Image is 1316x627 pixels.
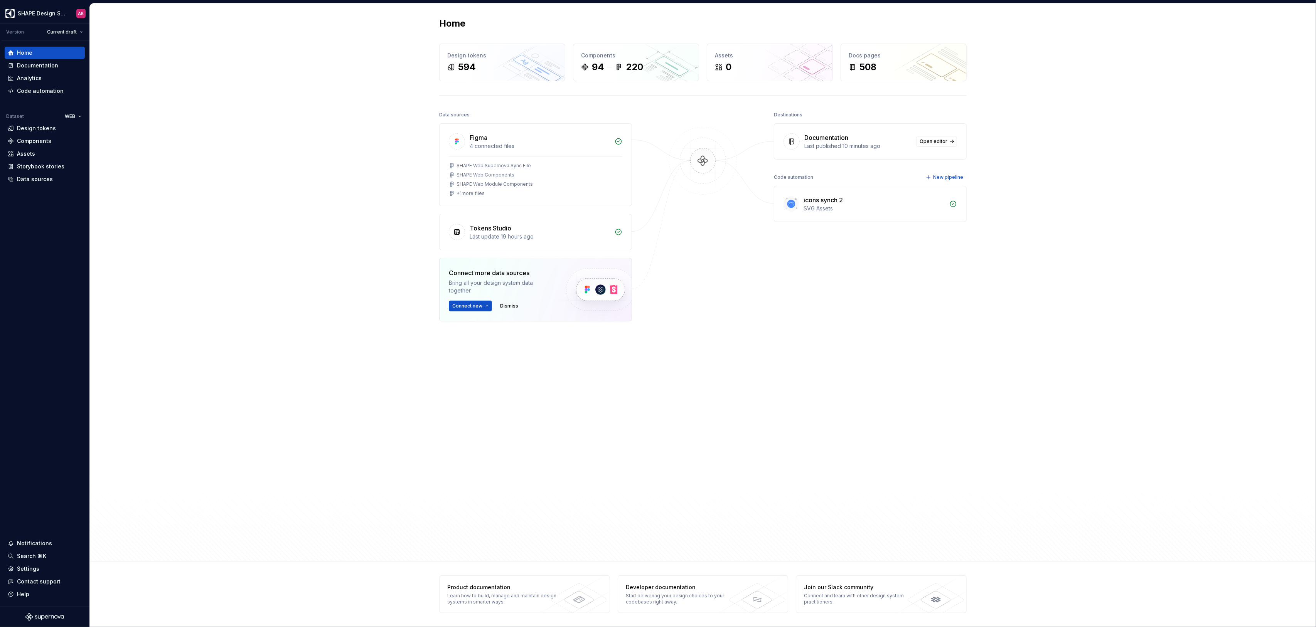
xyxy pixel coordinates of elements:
[5,59,85,72] a: Documentation
[17,175,53,183] div: Data sources
[447,593,559,605] div: Learn how to build, manage and maintain design systems in smarter ways.
[17,137,51,145] div: Components
[581,52,691,59] div: Components
[5,122,85,134] a: Design tokens
[916,136,957,147] a: Open editor
[17,49,32,57] div: Home
[65,113,75,119] span: WEB
[500,303,518,309] span: Dismiss
[452,303,482,309] span: Connect new
[470,233,610,240] div: Last update 19 hours ago
[923,172,967,183] button: New pipeline
[804,583,916,591] div: Join our Slack community
[457,172,514,178] div: SHAPE Web Components
[6,29,24,35] div: Version
[5,9,15,18] img: 1131f18f-9b94-42a4-847a-eabb54481545.png
[447,583,559,591] div: Product documentation
[715,52,825,59] div: Assets
[5,148,85,160] a: Assets
[5,47,85,59] a: Home
[449,268,553,277] div: Connect more data sources
[78,10,84,17] div: AK
[618,575,789,613] a: Developer documentationStart delivering your design choices to your codebases right away.
[5,85,85,97] a: Code automation
[17,124,56,132] div: Design tokens
[5,160,85,173] a: Storybook stories
[804,593,916,605] div: Connect and learn with other design system practitioners.
[439,17,465,30] h2: Home
[859,61,876,73] div: 508
[626,61,643,73] div: 220
[17,87,64,95] div: Code automation
[447,52,557,59] div: Design tokens
[774,109,802,120] div: Destinations
[849,52,959,59] div: Docs pages
[573,44,699,81] a: Components94220
[449,279,553,294] div: Bring all your design system data together.
[726,61,731,73] div: 0
[497,301,522,311] button: Dismiss
[2,5,88,22] button: SHAPE Design SystemAK
[470,142,610,150] div: 4 connected files
[626,583,738,591] div: Developer documentation
[470,133,487,142] div: Figma
[5,72,85,84] a: Analytics
[774,172,813,183] div: Code automation
[449,301,492,311] button: Connect new
[439,123,632,206] a: Figma4 connected filesSHAPE Web Supernova Sync FileSHAPE Web ComponentsSHAPE Web Module Component...
[933,174,963,180] span: New pipeline
[626,593,738,605] div: Start delivering your design choices to your codebases right away.
[439,575,610,613] a: Product documentationLearn how to build, manage and maintain design systems in smarter ways.
[457,163,531,169] div: SHAPE Web Supernova Sync File
[470,224,511,233] div: Tokens Studio
[841,44,967,81] a: Docs pages508
[44,27,86,37] button: Current draft
[592,61,604,73] div: 94
[17,62,58,69] div: Documentation
[6,113,24,119] div: Dataset
[47,29,77,35] span: Current draft
[457,181,533,187] div: SHAPE Web Module Components
[920,138,947,145] span: Open editor
[458,61,476,73] div: 594
[804,142,912,150] div: Last published 10 minutes ago
[17,74,42,82] div: Analytics
[707,44,833,81] a: Assets0
[17,150,35,158] div: Assets
[17,163,64,170] div: Storybook stories
[5,135,85,147] a: Components
[439,214,632,250] a: Tokens StudioLast update 19 hours ago
[18,10,67,17] div: SHAPE Design System
[439,44,565,81] a: Design tokens594
[439,109,470,120] div: Data sources
[804,133,848,142] div: Documentation
[804,195,843,205] div: icons synch 2
[5,173,85,185] a: Data sources
[61,111,85,122] button: WEB
[457,190,485,197] div: + 1 more files
[796,575,967,613] a: Join our Slack communityConnect and learn with other design system practitioners.
[804,205,945,212] div: SVG Assets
